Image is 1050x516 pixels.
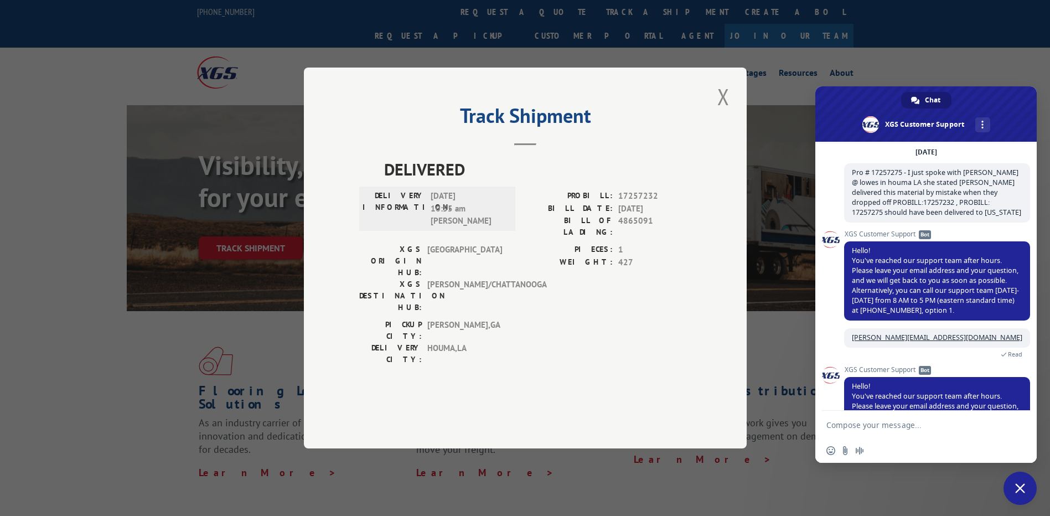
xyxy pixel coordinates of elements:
span: 4865091 [618,215,691,238]
label: PROBILL: [525,190,613,203]
span: [DATE] [618,203,691,215]
label: DELIVERY INFORMATION: [363,190,425,228]
a: Chat [901,92,951,109]
label: BILL DATE: [525,203,613,215]
a: Close chat [1004,472,1037,505]
textarea: Compose your message... [826,411,1004,438]
span: [PERSON_NAME] , GA [427,319,502,342]
span: 17257232 [618,190,691,203]
span: 427 [618,256,691,269]
span: Hello! You've reached our support team after hours. Please leave your email address and your ques... [852,381,1019,451]
span: Pro # 17257275 - I just spoke with [PERSON_NAME] @ lowes in houma LA she stated [PERSON_NAME] del... [852,168,1021,217]
label: XGS DESTINATION HUB: [359,278,422,313]
span: Read [1008,350,1022,358]
span: Bot [919,366,931,375]
span: DELIVERED [384,157,691,182]
span: HOUMA , LA [427,342,502,365]
span: Bot [919,230,931,239]
span: [DATE] 10:55 am [PERSON_NAME] [431,190,505,228]
label: DELIVERY CITY: [359,342,422,365]
h2: Track Shipment [359,108,691,129]
span: [GEOGRAPHIC_DATA] [427,244,502,278]
label: BILL OF LADING: [525,215,613,238]
span: Audio message [855,446,864,455]
span: 1 [618,244,691,256]
a: [PERSON_NAME][EMAIL_ADDRESS][DOMAIN_NAME] [852,333,1022,342]
span: Insert an emoji [826,446,835,455]
div: [DATE] [915,149,937,156]
label: PICKUP CITY: [359,319,422,342]
span: Chat [925,92,940,109]
button: Close modal [714,81,733,112]
span: Hello! You've reached our support team after hours. Please leave your email address and your ques... [852,246,1019,315]
label: PIECES: [525,244,613,256]
span: Send a file [841,446,850,455]
span: XGS Customer Support [844,366,1030,374]
span: XGS Customer Support [844,230,1030,238]
label: WEIGHT: [525,256,613,269]
label: XGS ORIGIN HUB: [359,244,422,278]
span: [PERSON_NAME]/CHATTANOOGA [427,278,502,313]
